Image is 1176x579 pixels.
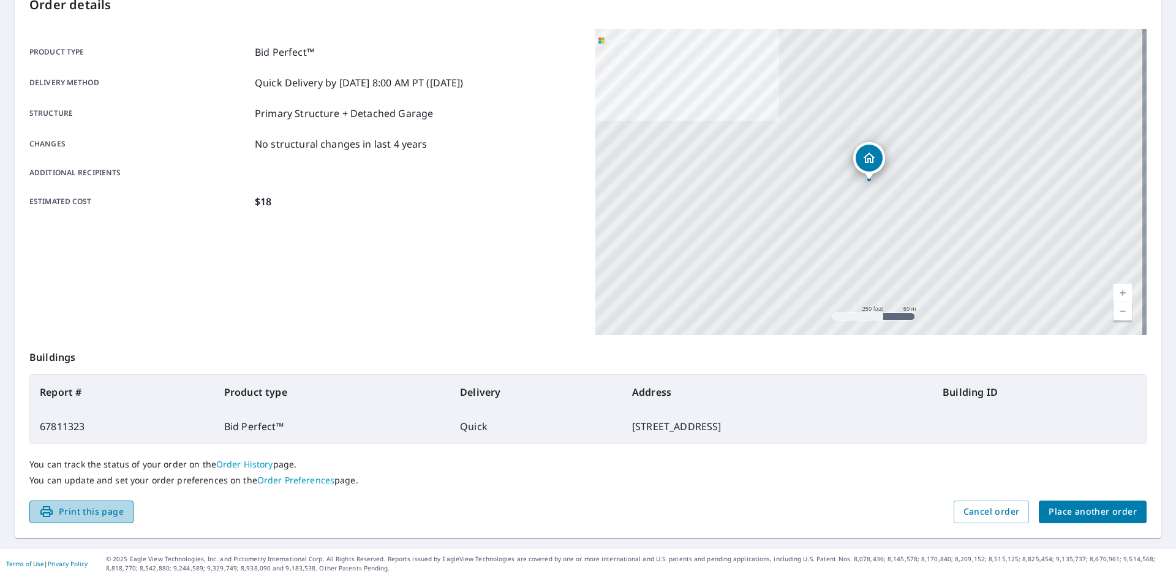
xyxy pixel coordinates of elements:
p: Buildings [29,335,1147,374]
span: Place another order [1049,504,1137,520]
th: Product type [214,375,450,409]
p: Structure [29,106,250,121]
a: Current Level 17, Zoom Out [1114,302,1132,320]
a: Current Level 17, Zoom In [1114,284,1132,302]
button: Place another order [1039,501,1147,523]
th: Report # [30,375,214,409]
button: Cancel order [954,501,1030,523]
p: You can track the status of your order on the page. [29,459,1147,470]
td: Bid Perfect™ [214,409,450,444]
div: Dropped pin, building 1, Residential property, 622 Napa Valley Ct Vine Grove, KY 40175 [853,142,885,180]
a: Order Preferences [257,474,334,486]
a: Privacy Policy [48,559,88,568]
p: Estimated cost [29,194,250,209]
td: [STREET_ADDRESS] [622,409,933,444]
td: 67811323 [30,409,214,444]
a: Order History [216,458,273,470]
p: © 2025 Eagle View Technologies, Inc. and Pictometry International Corp. All Rights Reserved. Repo... [106,554,1170,573]
span: Print this page [39,504,124,520]
p: Additional recipients [29,167,250,178]
p: Quick Delivery by [DATE] 8:00 AM PT ([DATE]) [255,75,464,90]
p: Primary Structure + Detached Garage [255,106,433,121]
button: Print this page [29,501,134,523]
p: $18 [255,194,271,209]
p: Changes [29,137,250,151]
p: Bid Perfect™ [255,45,314,59]
p: No structural changes in last 4 years [255,137,428,151]
span: Cancel order [963,504,1020,520]
a: Terms of Use [6,559,44,568]
th: Delivery [450,375,622,409]
th: Building ID [933,375,1146,409]
td: Quick [450,409,622,444]
p: Delivery method [29,75,250,90]
p: Product type [29,45,250,59]
p: You can update and set your order preferences on the page. [29,475,1147,486]
p: | [6,560,88,567]
th: Address [622,375,933,409]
